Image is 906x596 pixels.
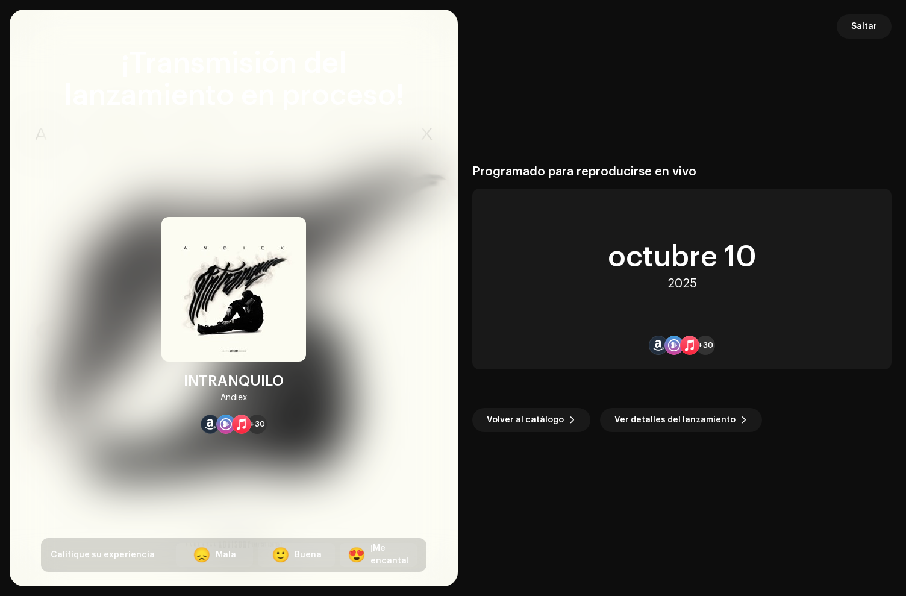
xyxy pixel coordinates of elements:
div: 😞 [193,548,211,562]
span: Ver detalles del lanzamiento [614,408,736,432]
span: Califique su experiencia [51,551,155,559]
div: Andiex [220,391,247,405]
div: 🙂 [272,548,290,562]
div: Buena [295,549,322,562]
div: INTRANQUILO [184,371,284,391]
div: octubre 10 [608,243,756,272]
span: Saltar [851,14,877,39]
button: Ver detalles del lanzamiento [600,408,762,432]
div: ¡Transmisión del lanzamiento en proceso! [41,48,426,112]
div: Programado para reproducirse en vivo [472,165,892,179]
span: +30 [250,419,265,429]
div: 😍 [348,548,366,562]
button: Volver al catálogo [472,408,590,432]
div: 2025 [667,277,697,291]
div: Mala [216,549,236,562]
button: Saltar [837,14,892,39]
span: +30 [698,340,713,350]
span: Volver al catálogo [487,408,564,432]
div: ¡Me encanta! [370,542,409,568]
img: 72ec7d79-801c-4834-9543-a5e9026c41e2 [161,217,306,362]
